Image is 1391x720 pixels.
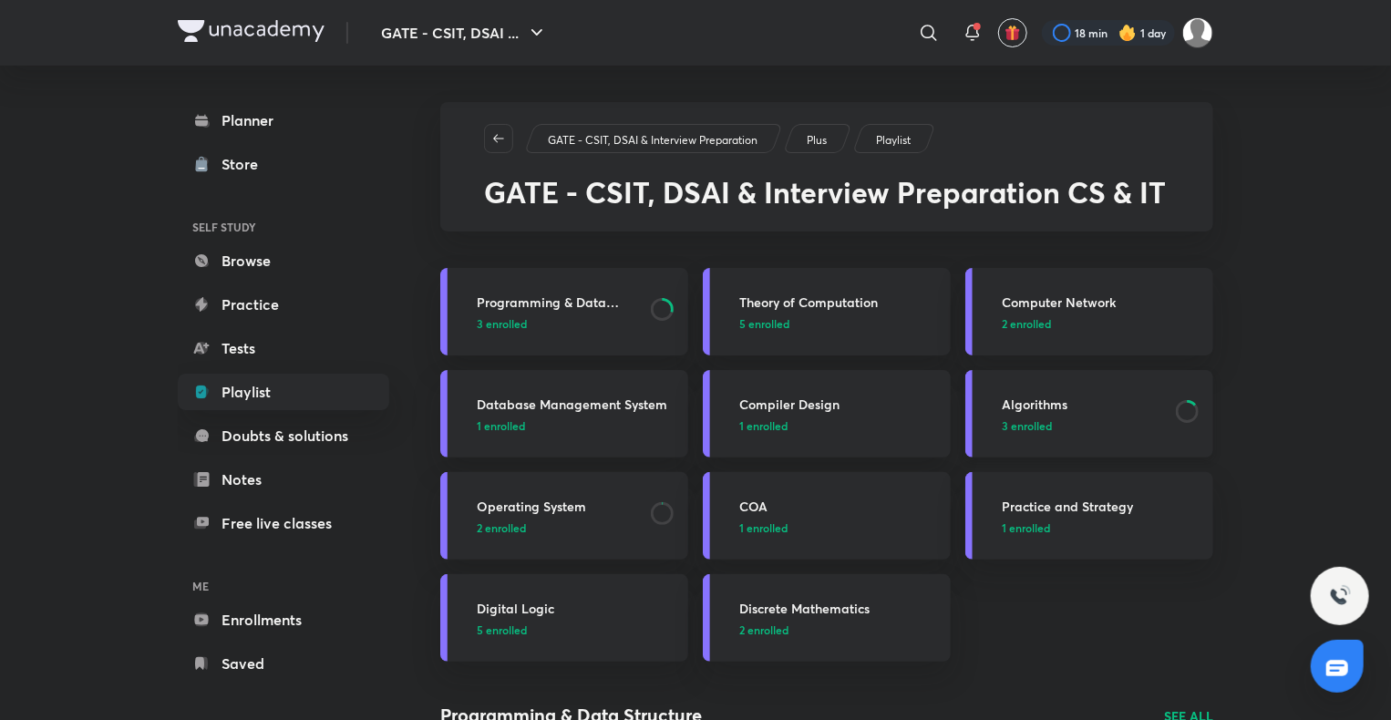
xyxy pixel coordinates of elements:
[739,395,940,414] h3: Compiler Design
[440,574,688,662] a: Digital Logic5 enrolled
[1329,585,1351,607] img: ttu
[370,15,559,51] button: GATE - CSIT, DSAI ...
[965,268,1213,355] a: Computer Network2 enrolled
[440,268,688,355] a: Programming & Data Structure3 enrolled
[703,574,951,662] a: Discrete Mathematics2 enrolled
[178,461,389,498] a: Notes
[477,395,677,414] h3: Database Management System
[739,497,940,516] h3: COA
[477,599,677,618] h3: Digital Logic
[440,472,688,560] a: Operating System2 enrolled
[1002,497,1202,516] h3: Practice and Strategy
[1002,315,1051,332] span: 2 enrolled
[440,370,688,458] a: Database Management System1 enrolled
[178,242,389,279] a: Browse
[477,417,525,434] span: 1 enrolled
[739,417,788,434] span: 1 enrolled
[178,20,325,46] a: Company Logo
[873,132,914,149] a: Playlist
[178,211,389,242] h6: SELF STUDY
[178,102,389,139] a: Planner
[178,330,389,366] a: Tests
[1182,17,1213,48] img: Somya P
[178,571,389,602] h6: ME
[739,599,940,618] h3: Discrete Mathematics
[965,370,1213,458] a: Algorithms3 enrolled
[807,132,827,149] p: Plus
[998,18,1027,47] button: avatar
[178,146,389,182] a: Store
[477,293,640,312] h3: Programming & Data Structure
[739,519,788,536] span: 1 enrolled
[703,472,951,560] a: COA1 enrolled
[739,293,940,312] h3: Theory of Computation
[477,519,526,536] span: 2 enrolled
[545,132,761,149] a: GATE - CSIT, DSAI & Interview Preparation
[484,172,1166,211] span: GATE - CSIT, DSAI & Interview Preparation CS & IT
[1002,293,1202,312] h3: Computer Network
[178,417,389,454] a: Doubts & solutions
[804,132,830,149] a: Plus
[178,645,389,682] a: Saved
[178,374,389,410] a: Playlist
[178,505,389,541] a: Free live classes
[477,315,527,332] span: 3 enrolled
[876,132,911,149] p: Playlist
[1002,395,1165,414] h3: Algorithms
[222,153,269,175] div: Store
[1005,25,1021,41] img: avatar
[1118,24,1137,42] img: streak
[739,622,788,638] span: 2 enrolled
[477,497,640,516] h3: Operating System
[477,622,527,638] span: 5 enrolled
[703,268,951,355] a: Theory of Computation5 enrolled
[1002,417,1052,434] span: 3 enrolled
[739,315,789,332] span: 5 enrolled
[178,602,389,638] a: Enrollments
[548,132,757,149] p: GATE - CSIT, DSAI & Interview Preparation
[965,472,1213,560] a: Practice and Strategy1 enrolled
[703,370,951,458] a: Compiler Design1 enrolled
[1002,519,1050,536] span: 1 enrolled
[178,286,389,323] a: Practice
[178,20,325,42] img: Company Logo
